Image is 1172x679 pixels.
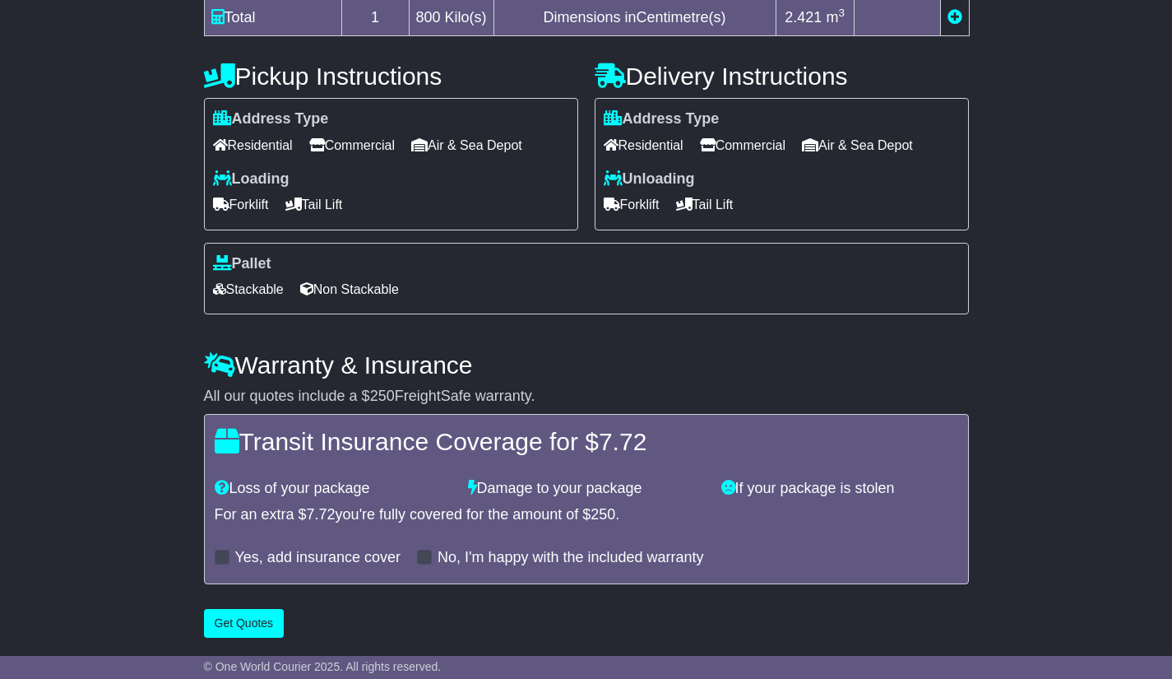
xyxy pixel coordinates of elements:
[460,480,713,498] div: Damage to your package
[947,9,962,26] a: Add new item
[595,63,969,90] h4: Delivery Instructions
[802,133,913,158] span: Air & Sea Depot
[307,506,336,523] span: 7.72
[416,9,441,26] span: 800
[204,660,442,673] span: © One World Courier 2025. All rights reserved.
[604,110,720,128] label: Address Type
[235,549,401,567] label: Yes, add insurance cover
[204,351,969,379] h4: Warranty & Insurance
[604,170,695,188] label: Unloading
[204,63,578,90] h4: Pickup Instructions
[213,170,290,188] label: Loading
[213,277,284,302] span: Stackable
[206,480,460,498] div: Loss of your package
[213,133,293,158] span: Residential
[215,506,958,524] div: For an extra $ you're fully covered for the amount of $ .
[676,192,734,217] span: Tail Lift
[838,7,845,19] sup: 3
[204,388,969,406] div: All our quotes include a $ FreightSafe warranty.
[599,428,646,455] span: 7.72
[309,133,395,158] span: Commercial
[215,428,958,455] h4: Transit Insurance Coverage for $
[213,255,271,273] label: Pallet
[785,9,822,26] span: 2.421
[213,192,269,217] span: Forklift
[204,609,285,638] button: Get Quotes
[438,549,704,567] label: No, I'm happy with the included warranty
[591,506,615,523] span: 250
[370,388,395,404] span: 250
[826,9,845,26] span: m
[700,133,785,158] span: Commercial
[213,110,329,128] label: Address Type
[713,480,966,498] div: If your package is stolen
[604,133,683,158] span: Residential
[300,277,399,302] span: Non Stackable
[604,192,660,217] span: Forklift
[285,192,343,217] span: Tail Lift
[411,133,522,158] span: Air & Sea Depot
